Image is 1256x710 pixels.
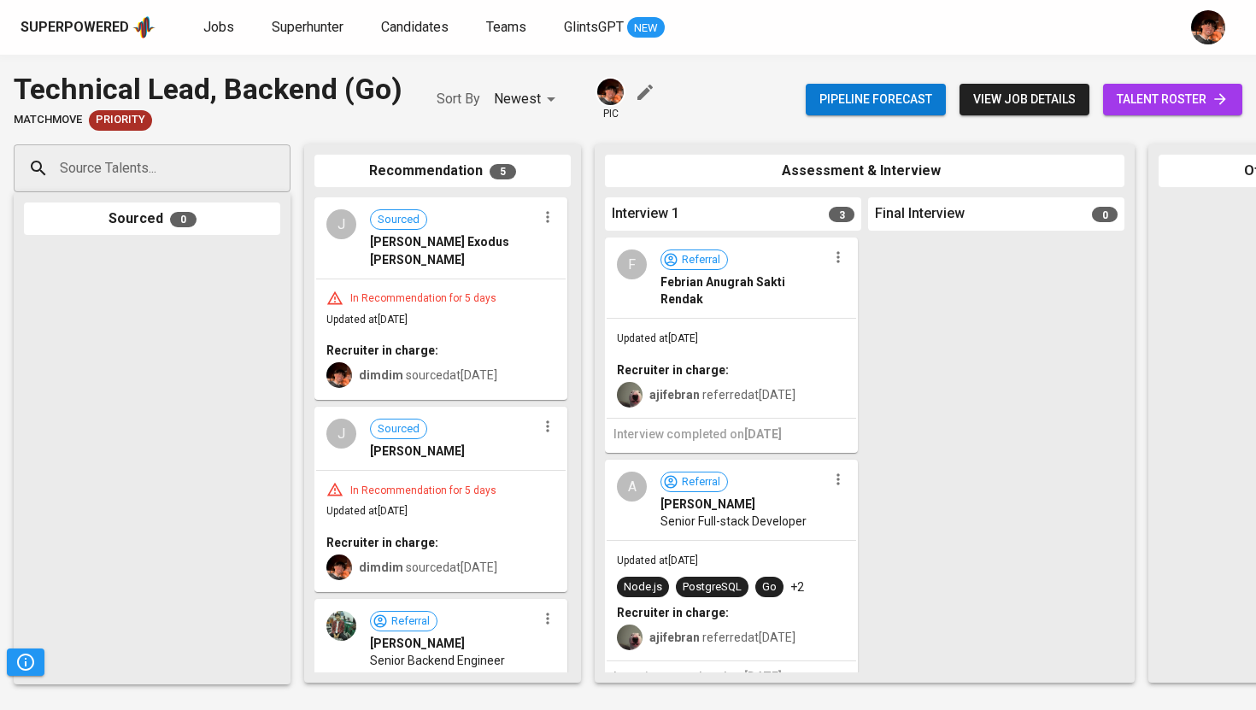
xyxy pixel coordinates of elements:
[683,579,742,596] div: PostgreSQL
[14,68,402,110] div: Technical Lead, Backend (Go)
[437,89,480,109] p: Sort By
[605,238,858,453] div: FReferralFebrian Anugrah Sakti RendakUpdated at[DATE]Recruiter in charge:ajifebran referredat[DAT...
[132,15,156,40] img: app logo
[960,84,1089,115] button: view job details
[370,635,465,652] span: [PERSON_NAME]
[326,209,356,239] div: J
[744,427,782,441] span: [DATE]
[617,625,643,650] img: aji.muda@glints.com
[564,17,665,38] a: GlintsGPT NEW
[486,19,526,35] span: Teams
[829,207,854,222] span: 3
[326,314,408,326] span: Updated at [DATE]
[490,164,516,179] span: 5
[617,249,647,279] div: F
[371,212,426,228] span: Sourced
[617,332,698,344] span: Updated at [DATE]
[326,362,352,388] img: diemas@glints.com
[170,212,197,227] span: 0
[370,652,505,669] span: Senior Backend Engineer
[326,611,356,641] img: b3c1ffa659bf2f5967a40d7ae4fd2c1e.jpeg
[24,202,280,236] div: Sourced
[624,579,662,596] div: Node.js
[617,382,643,408] img: aji.muda@glints.com
[314,155,571,188] div: Recommendation
[343,484,503,498] div: In Recommendation for 5 days
[326,505,408,517] span: Updated at [DATE]
[1191,10,1225,44] img: diemas@glints.com
[790,578,804,596] p: +2
[675,474,727,490] span: Referral
[762,579,777,596] div: Go
[605,460,858,695] div: AReferral[PERSON_NAME]Senior Full-stack DeveloperUpdated at[DATE]Node.jsPostgreSQLGo+2Recruiter i...
[384,613,437,630] span: Referral
[1092,207,1118,222] span: 0
[613,425,849,444] h6: Interview completed on
[605,155,1124,188] div: Assessment & Interview
[617,555,698,566] span: Updated at [DATE]
[203,19,234,35] span: Jobs
[89,112,152,128] span: Priority
[613,668,849,687] h6: Interview completed on
[649,631,700,644] b: ajifebran
[370,233,537,267] span: [PERSON_NAME] Exodus [PERSON_NAME]
[973,89,1076,110] span: view job details
[1117,89,1229,110] span: talent roster
[281,167,285,170] button: Open
[272,17,347,38] a: Superhunter
[612,204,679,224] span: Interview 1
[326,343,438,357] b: Recruiter in charge:
[7,648,44,676] button: Pipeline Triggers
[617,472,647,502] div: A
[875,204,965,224] span: Final Interview
[649,388,700,402] b: ajifebran
[597,79,624,105] img: diemas@glints.com
[660,496,755,513] span: [PERSON_NAME]
[343,291,503,306] div: In Recommendation for 5 days
[649,631,795,644] span: referred at [DATE]
[494,89,541,109] p: Newest
[21,18,129,38] div: Superpowered
[819,89,932,110] span: Pipeline forecast
[370,443,465,460] span: [PERSON_NAME]
[314,197,567,400] div: JSourced[PERSON_NAME] Exodus [PERSON_NAME]In Recommendation for 5 daysUpdated at[DATE]Recruiter i...
[627,20,665,37] span: NEW
[564,19,624,35] span: GlintsGPT
[617,363,729,377] b: Recruiter in charge:
[359,368,497,382] span: sourced at [DATE]
[359,560,403,574] b: dimdim
[272,19,343,35] span: Superhunter
[596,77,625,121] div: pic
[1103,84,1242,115] a: talent roster
[660,513,807,530] span: Senior Full-stack Developer
[359,368,403,382] b: dimdim
[21,15,156,40] a: Superpoweredapp logo
[660,273,827,308] span: Febrian Anugrah Sakti Rendak
[203,17,238,38] a: Jobs
[89,110,152,131] div: New Job received from Demand Team
[314,407,567,592] div: JSourced[PERSON_NAME]In Recommendation for 5 daysUpdated at[DATE]Recruiter in charge:dimdim sourc...
[649,388,795,402] span: referred at [DATE]
[14,112,82,128] span: MatchMove
[494,84,561,115] div: Newest
[371,421,426,437] span: Sourced
[744,670,782,684] span: [DATE]
[326,419,356,449] div: J
[326,536,438,549] b: Recruiter in charge:
[359,560,497,574] span: sourced at [DATE]
[381,17,452,38] a: Candidates
[806,84,946,115] button: Pipeline forecast
[617,606,729,619] b: Recruiter in charge:
[486,17,530,38] a: Teams
[675,252,727,268] span: Referral
[326,555,352,580] img: diemas@glints.com
[381,19,449,35] span: Candidates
